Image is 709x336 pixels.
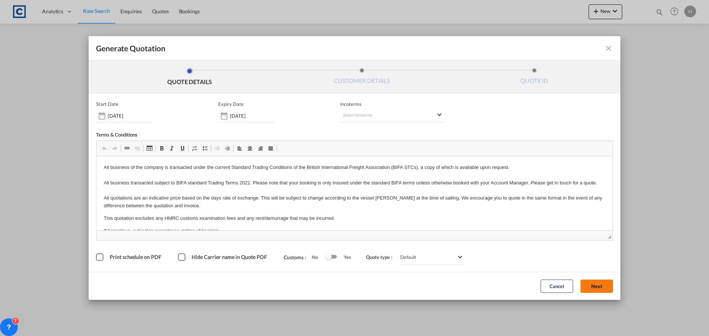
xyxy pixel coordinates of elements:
input: Expiry date [230,113,274,119]
md-checkbox: Hide Carrier name in Quote PDF [178,253,269,261]
p: Start Date [96,101,119,107]
li: QUOTE ID [448,68,620,88]
p: All business of the company is transacted under the current Standard Trading Conditions of the Br... [7,7,509,53]
span: No [312,254,325,260]
a: Unlink [132,143,143,153]
div: Default [400,254,416,260]
span: Drag to resize [607,235,611,239]
button: Cancel [541,280,573,293]
span: Incoterms [340,101,443,107]
span: Print schedule on PDF [110,254,161,260]
button: Next [580,280,613,293]
span: Yes [336,254,351,260]
span: Quote type : [366,254,398,260]
li: QUOTE DETAILS [103,68,276,88]
iframe: Rich Text Editor, editor2 [96,156,613,230]
md-dialog: Generate QuotationQUOTE ... [89,36,620,300]
md-icon: icon-close fg-AAA8AD cursor m-0 [604,44,613,53]
a: Insert/Remove Bulleted List [200,143,210,153]
a: Italic (Ctrl+I) [167,143,177,153]
md-checkbox: Print schedule on PDF [96,253,163,261]
a: Insert/Remove Numbered List [189,143,200,153]
a: Redo (Ctrl+Y) [110,143,120,153]
a: Underline (Ctrl+U) [177,143,188,153]
md-select: Select Incoterms [340,109,443,122]
input: Start date [108,113,152,119]
md-switch: Switch 1 [325,252,336,263]
div: Terms & Conditions [96,132,354,141]
p: If hazardous, subject to acceptance at time of booking. [7,71,509,79]
a: Centre [245,143,255,153]
span: Hide Carrier name in Quote PDF [192,254,267,260]
span: Customs : [284,254,312,260]
p: Expiry Date [218,101,244,107]
a: Bold (Ctrl+B) [157,143,167,153]
a: Link (Ctrl+K) [122,143,132,153]
li: CUSTOMER DETAILS [276,68,448,88]
a: Align Right [255,143,266,153]
span: Generate Quotation [96,44,165,53]
p: This quotation excludes any HMRC customs examination fees and any rent/demurrage that may be incu... [7,58,509,66]
a: Undo (Ctrl+Z) [99,143,110,153]
a: Justify [266,143,276,153]
a: Decrease Indent [212,143,222,153]
a: Align Left [234,143,245,153]
a: Table [144,143,155,153]
body: Rich Text Editor, editor2 [7,7,509,78]
a: Increase Indent [222,143,233,153]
